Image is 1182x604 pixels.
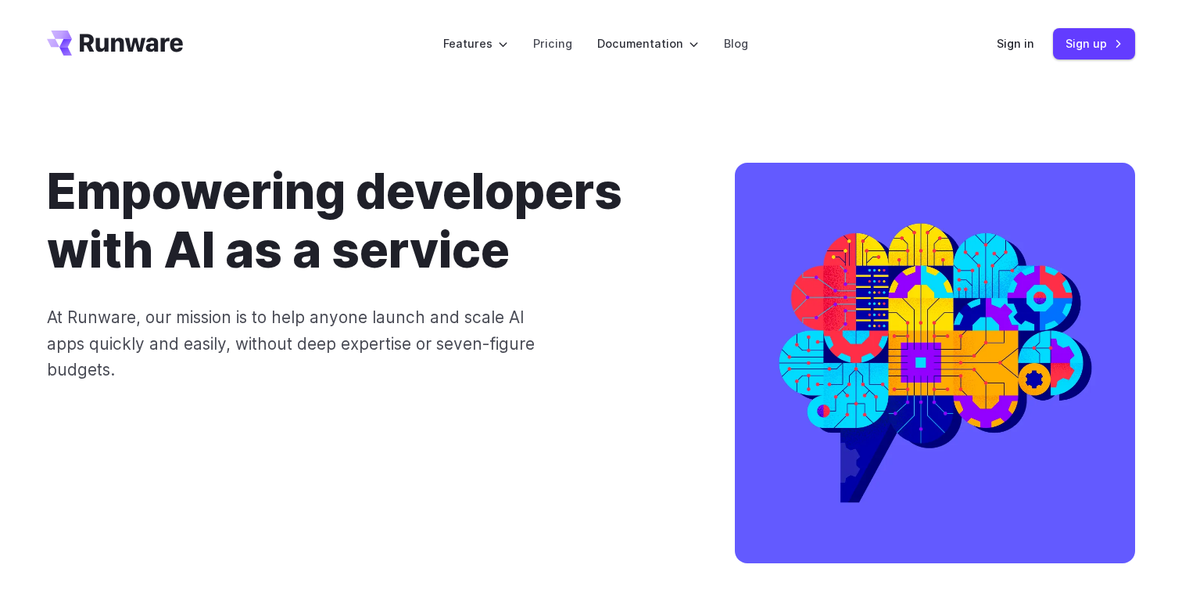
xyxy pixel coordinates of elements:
[47,163,685,279] h1: Empowering developers with AI as a service
[443,34,508,52] label: Features
[47,304,557,383] p: At Runware, our mission is to help anyone launch and scale AI apps quickly and easily, without de...
[47,31,183,56] a: Go to /
[997,34,1034,52] a: Sign in
[735,163,1135,563] img: A colorful illustration of a brain made up of circuit boards
[1053,28,1135,59] a: Sign up
[597,34,699,52] label: Documentation
[724,34,748,52] a: Blog
[533,34,572,52] a: Pricing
